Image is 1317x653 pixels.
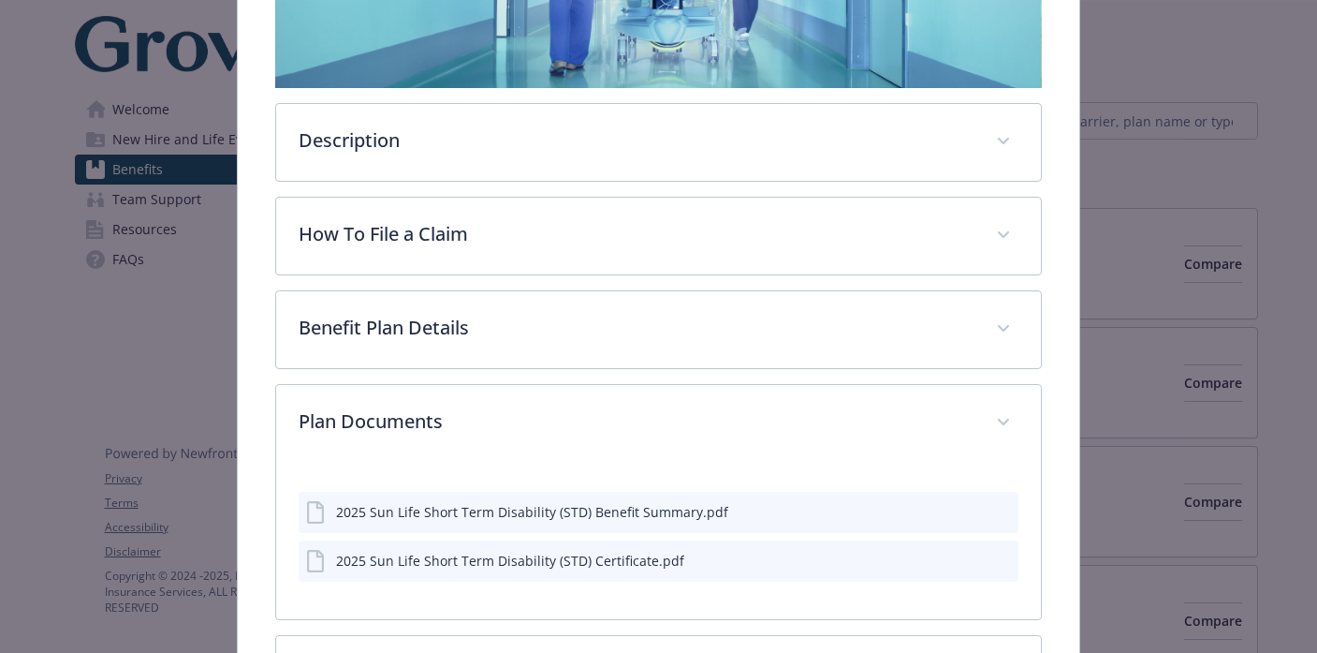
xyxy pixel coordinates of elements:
div: How To File a Claim [276,198,1040,275]
button: preview file [994,551,1011,571]
div: Description [276,104,1040,181]
div: Plan Documents [276,462,1040,619]
p: How To File a Claim [299,220,973,248]
div: 2025 Sun Life Short Term Disability (STD) Certificate.pdf [336,551,684,571]
p: Description [299,126,973,155]
button: download file [964,551,979,571]
div: 2025 Sun Life Short Term Disability (STD) Benefit Summary.pdf [336,502,728,522]
div: Benefit Plan Details [276,291,1040,368]
p: Benefit Plan Details [299,314,973,342]
p: Plan Documents [299,408,973,436]
div: Plan Documents [276,385,1040,462]
button: download file [964,502,979,522]
button: preview file [994,502,1011,522]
